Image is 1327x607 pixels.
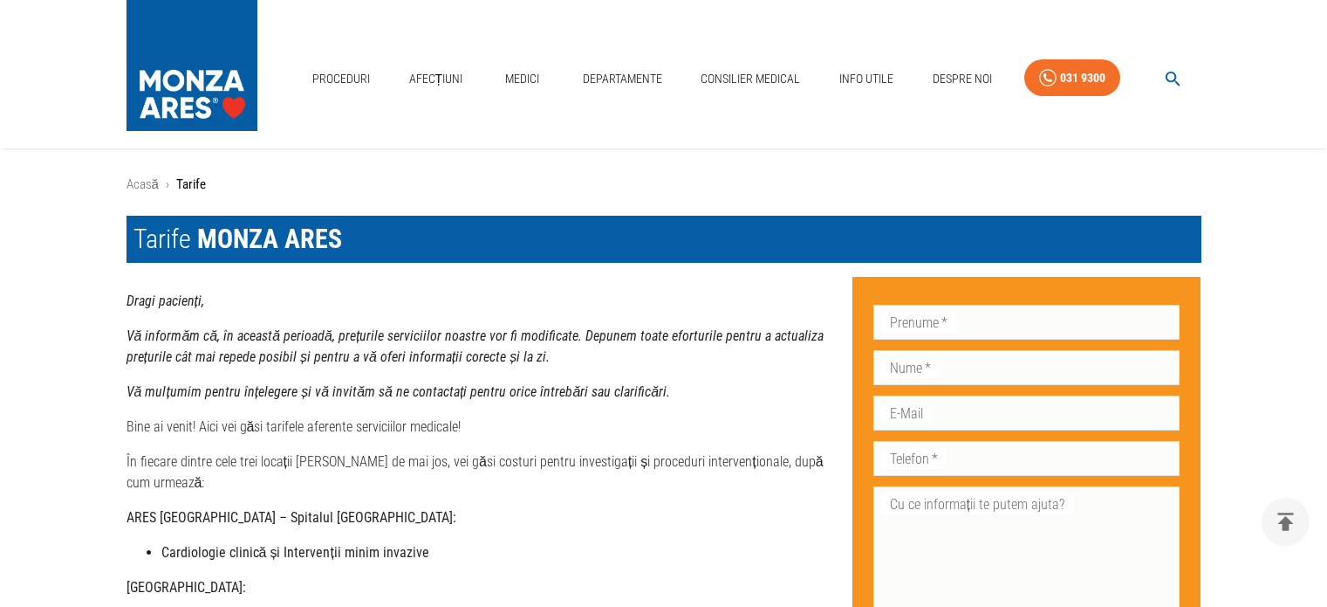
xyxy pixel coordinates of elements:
[694,61,807,97] a: Consilier Medical
[127,383,671,400] strong: Vă mulțumim pentru înțelegere și vă invităm să ne contactați pentru orice întrebări sau clarificări.
[127,509,456,526] strong: ARES [GEOGRAPHIC_DATA] – Spitalul [GEOGRAPHIC_DATA]:
[832,61,900,97] a: Info Utile
[127,216,1201,263] h1: Tarife
[402,61,470,97] a: Afecțiuni
[127,452,838,493] p: În fiecare dintre cele trei locații [PERSON_NAME] de mai jos, vei găsi costuri pentru investigați...
[1262,498,1310,546] button: delete
[127,175,1201,195] nav: breadcrumb
[576,61,669,97] a: Departamente
[305,61,377,97] a: Proceduri
[197,224,342,254] span: MONZA ARES
[176,175,206,195] p: Tarife
[161,544,429,561] strong: Cardiologie clinică și Intervenții minim invazive
[166,175,169,195] li: ›
[127,579,246,596] strong: [GEOGRAPHIC_DATA]:
[926,61,999,97] a: Despre Noi
[127,417,838,438] p: Bine ai venit! Aici vei găsi tarifele aferente serviciilor medicale!
[1024,59,1120,97] a: 031 9300
[495,61,551,97] a: Medici
[1060,67,1105,89] div: 031 9300
[127,176,159,192] a: Acasă
[127,293,204,309] strong: Dragi pacienți,
[127,328,824,365] strong: Vă informăm că, în această perioadă, prețurile serviciilor noastre vor fi modificate. Depunem toa...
